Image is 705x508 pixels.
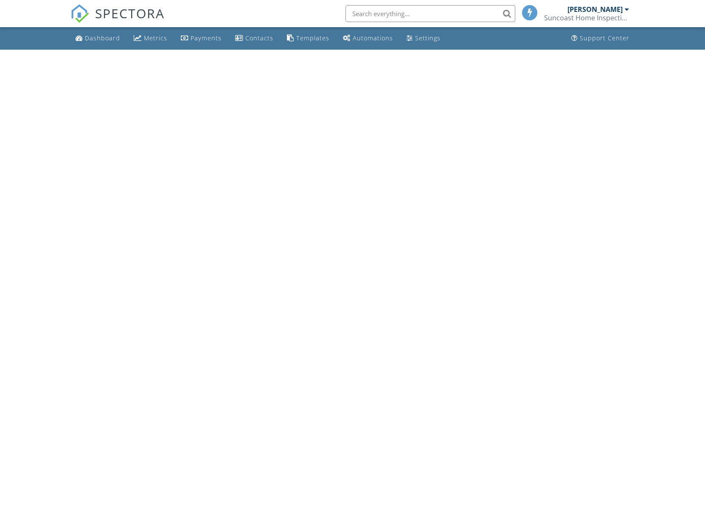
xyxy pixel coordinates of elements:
[95,4,165,22] span: SPECTORA
[284,31,333,46] a: Templates
[296,34,329,42] div: Templates
[144,34,167,42] div: Metrics
[567,5,623,14] div: [PERSON_NAME]
[72,31,124,46] a: Dashboard
[191,34,222,42] div: Payments
[403,31,444,46] a: Settings
[245,34,273,42] div: Contacts
[130,31,171,46] a: Metrics
[70,4,89,23] img: The Best Home Inspection Software - Spectora
[177,31,225,46] a: Payments
[70,11,165,29] a: SPECTORA
[544,14,629,22] div: Suncoast Home Inspections
[580,34,629,42] div: Support Center
[353,34,393,42] div: Automations
[568,31,633,46] a: Support Center
[232,31,277,46] a: Contacts
[345,5,515,22] input: Search everything...
[415,34,441,42] div: Settings
[340,31,396,46] a: Automations (Basic)
[85,34,120,42] div: Dashboard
